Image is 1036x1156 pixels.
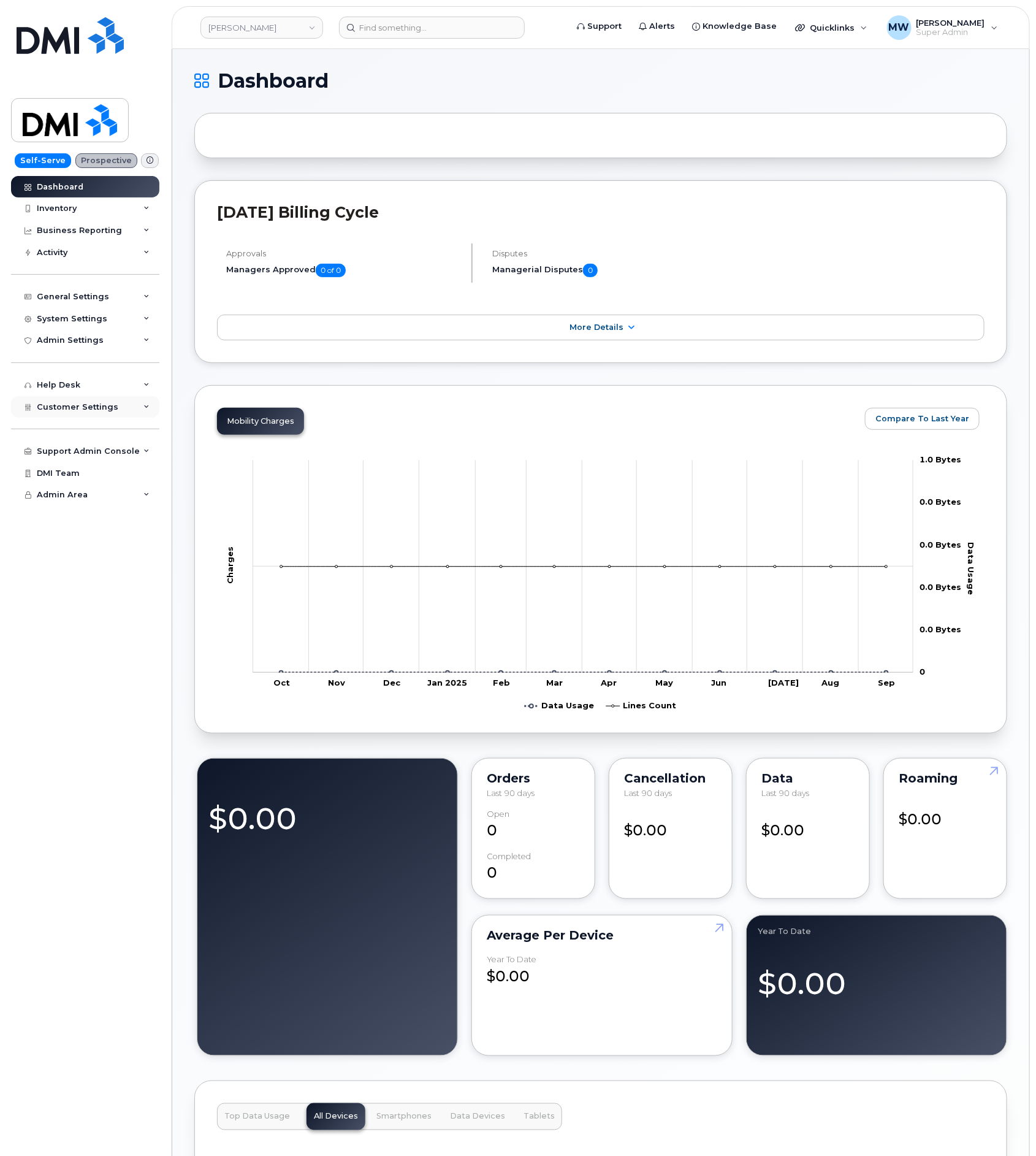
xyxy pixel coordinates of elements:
tspan: Aug [821,678,840,687]
h5: Managers Approved [226,264,461,277]
div: $0.00 [758,951,996,1005]
tspan: 0.0 Bytes [920,497,961,507]
tspan: Dec [383,678,401,687]
tspan: Oct [273,678,290,687]
div: Average per Device [487,930,717,940]
div: Year to Date [758,927,996,936]
button: Compare To Last Year [865,408,980,430]
div: $0.00 [899,798,992,830]
button: Tablets [516,1103,562,1130]
tspan: Feb [493,678,510,687]
tspan: May [655,678,673,687]
div: $0.00 [624,810,717,841]
div: Open [487,810,509,819]
tspan: Sep [878,678,895,687]
div: $0.00 [761,810,855,841]
span: Compare To Last Year [875,413,969,424]
div: $0.00 [208,794,446,840]
div: Data [761,773,855,783]
tspan: 0.0 Bytes [920,625,961,635]
tspan: 1.0 Bytes [920,455,961,465]
tspan: 0.0 Bytes [920,582,961,592]
span: Tablets [524,1112,555,1122]
h5: Managerial Disputes [492,264,739,277]
span: Last 90 days [761,788,809,798]
h4: Disputes [492,249,739,258]
tspan: [DATE] [768,678,799,687]
div: $0.00 [487,955,717,987]
h4: Approvals [226,249,461,258]
span: Smartphones [376,1112,432,1122]
g: Data Usage [524,694,594,718]
tspan: Charges [225,547,235,584]
span: Data Devices [450,1112,505,1122]
tspan: Apr [601,678,617,687]
span: More Details [569,323,623,332]
button: Smartphones [369,1103,439,1130]
div: 0 [487,810,580,841]
span: 0 of 0 [316,264,346,277]
span: Dashboard [218,72,329,90]
tspan: Jun [712,678,727,687]
div: Orders [487,773,580,783]
h2: [DATE] Billing Cycle [217,203,985,221]
div: Roaming [899,773,992,783]
span: Last 90 days [624,788,672,798]
span: Last 90 days [487,788,535,798]
g: Lines Count [606,694,676,718]
button: Data Devices [443,1103,512,1130]
span: 0 [583,264,598,277]
tspan: Mar [546,678,563,687]
tspan: Data Usage [966,542,976,595]
tspan: 0.0 Bytes [920,540,961,549]
div: Cancellation [624,773,717,783]
tspan: 0 [920,667,925,677]
g: Legend [524,694,676,718]
div: Year to Date [487,955,536,964]
tspan: Nov [328,678,345,687]
button: Top Data Usage [217,1103,297,1130]
div: completed [487,852,531,861]
tspan: Jan 2025 [427,678,467,687]
div: 0 [487,852,580,884]
span: Top Data Usage [224,1112,290,1122]
g: Chart [225,455,976,719]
